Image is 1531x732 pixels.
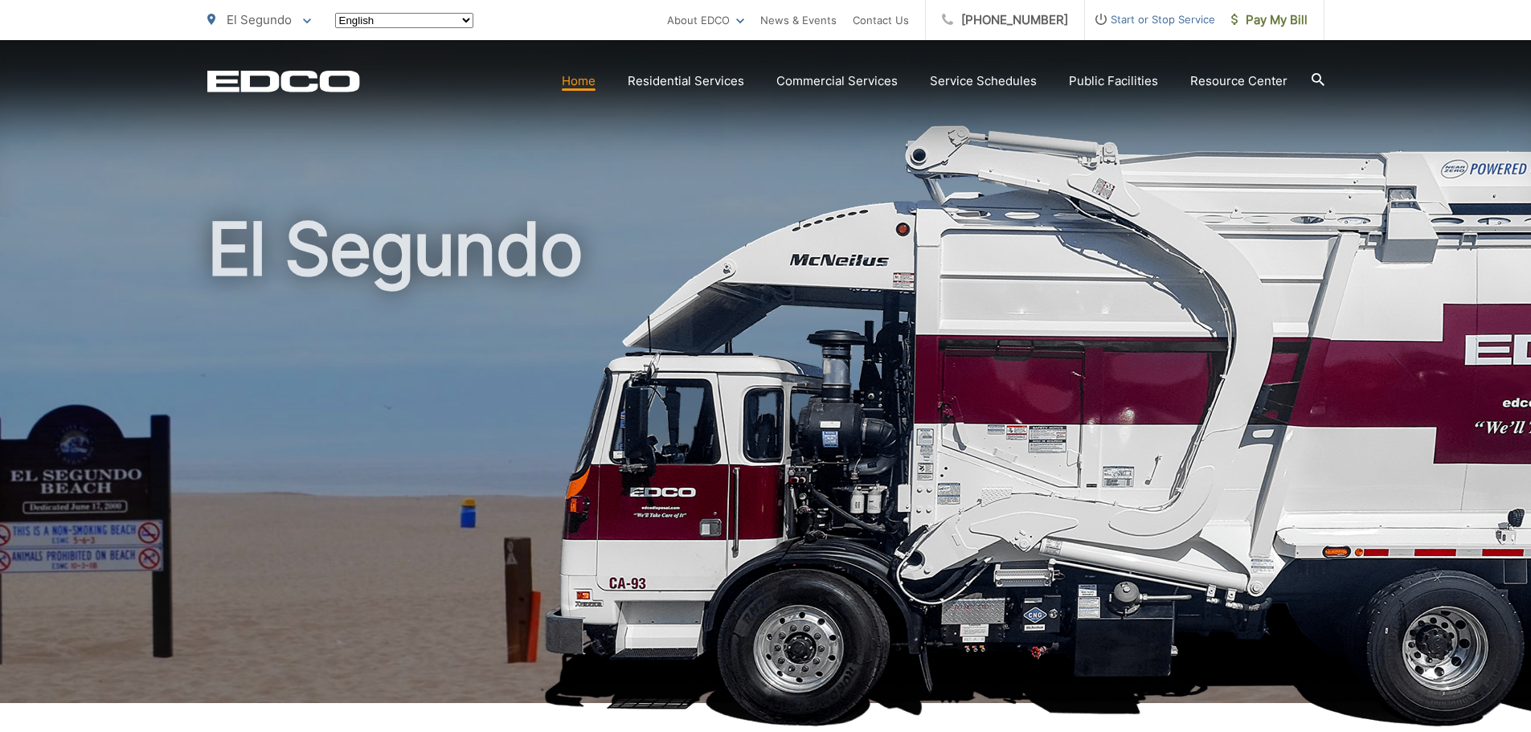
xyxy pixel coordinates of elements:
[227,12,292,27] span: El Segundo
[1069,72,1158,91] a: Public Facilities
[1231,10,1308,30] span: Pay My Bill
[207,209,1324,718] h1: El Segundo
[562,72,596,91] a: Home
[335,13,473,28] select: Select a language
[930,72,1037,91] a: Service Schedules
[207,70,360,92] a: EDCD logo. Return to the homepage.
[667,10,744,30] a: About EDCO
[760,10,837,30] a: News & Events
[1190,72,1287,91] a: Resource Center
[853,10,909,30] a: Contact Us
[776,72,898,91] a: Commercial Services
[628,72,744,91] a: Residential Services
